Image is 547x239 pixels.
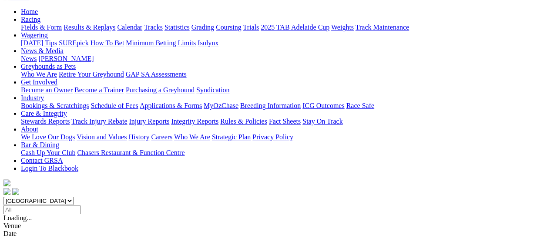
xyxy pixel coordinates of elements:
a: Get Involved [21,78,57,86]
div: Greyhounds as Pets [21,71,544,78]
a: Syndication [196,86,229,94]
div: About [21,133,544,141]
a: Become a Trainer [74,86,124,94]
a: Greyhounds as Pets [21,63,76,70]
a: Home [21,8,38,15]
a: Rules & Policies [220,118,267,125]
a: Purchasing a Greyhound [126,86,195,94]
a: Vision and Values [77,133,127,141]
a: Bookings & Scratchings [21,102,89,109]
a: Weights [331,24,354,31]
a: Fields & Form [21,24,62,31]
a: News [21,55,37,62]
a: Become an Owner [21,86,73,94]
div: Care & Integrity [21,118,544,125]
a: [DATE] Tips [21,39,57,47]
a: History [128,133,149,141]
input: Select date [3,205,81,214]
a: Bar & Dining [21,141,59,148]
a: GAP SA Assessments [126,71,187,78]
div: Get Involved [21,86,544,94]
a: Injury Reports [129,118,169,125]
a: Strategic Plan [212,133,251,141]
a: How To Bet [91,39,124,47]
div: Venue [3,222,544,230]
a: Chasers Restaurant & Function Centre [77,149,185,156]
img: logo-grsa-white.png [3,179,10,186]
a: Trials [243,24,259,31]
a: Track Maintenance [356,24,409,31]
a: SUREpick [59,39,88,47]
a: News & Media [21,47,64,54]
a: Results & Replays [64,24,115,31]
a: Privacy Policy [252,133,293,141]
a: Fact Sheets [269,118,301,125]
a: Retire Your Greyhound [59,71,124,78]
a: Care & Integrity [21,110,67,117]
a: Industry [21,94,44,101]
a: Track Injury Rebate [71,118,127,125]
a: Who We Are [174,133,210,141]
a: Tracks [144,24,163,31]
a: Wagering [21,31,48,39]
div: Racing [21,24,544,31]
img: twitter.svg [12,188,19,195]
a: Isolynx [198,39,218,47]
a: Stay On Track [302,118,342,125]
a: Stewards Reports [21,118,70,125]
a: Careers [151,133,172,141]
div: Wagering [21,39,544,47]
a: We Love Our Dogs [21,133,75,141]
img: facebook.svg [3,188,10,195]
a: ICG Outcomes [302,102,344,109]
a: Who We Are [21,71,57,78]
a: Integrity Reports [171,118,218,125]
a: Calendar [117,24,142,31]
a: Race Safe [346,102,374,109]
a: Statistics [164,24,190,31]
span: Loading... [3,214,32,222]
a: MyOzChase [204,102,238,109]
a: Cash Up Your Club [21,149,75,156]
a: [PERSON_NAME] [38,55,94,62]
a: Coursing [216,24,242,31]
a: Minimum Betting Limits [126,39,196,47]
div: Industry [21,102,544,110]
a: About [21,125,38,133]
div: Bar & Dining [21,149,544,157]
a: Grading [191,24,214,31]
a: Breeding Information [240,102,301,109]
div: Date [3,230,544,238]
a: Applications & Forms [140,102,202,109]
a: Schedule of Fees [91,102,138,109]
a: Racing [21,16,40,23]
a: 2025 TAB Adelaide Cup [261,24,329,31]
div: News & Media [21,55,544,63]
a: Login To Blackbook [21,165,78,172]
a: Contact GRSA [21,157,63,164]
